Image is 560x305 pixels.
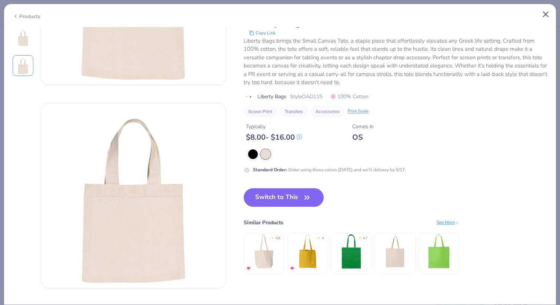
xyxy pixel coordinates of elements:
[330,93,369,100] span: 100% Cotton
[253,166,406,173] div: Order using these colors [DATE] and we’ll delivery by 9/17.
[271,236,274,239] div: ★
[377,234,413,269] img: Oad 12 Oz Tote Bag
[352,123,374,130] div: Comes In
[247,29,278,37] button: copy to clipboard
[363,236,367,241] div: 4.7
[246,266,251,271] img: MostFav.gif
[244,188,324,207] button: Switch to This
[322,236,324,241] div: 4
[311,106,344,117] button: Accessories
[257,93,286,100] span: Liberty Bags
[253,167,287,173] strong: Standard Order :
[244,106,277,117] button: Screen Print
[246,234,281,269] img: Liberty Bags Large Canvas Tote
[14,57,32,74] img: Back
[290,234,325,269] img: Liberty Bags Madison Basic Tote
[14,29,32,46] img: Front
[246,133,302,142] div: $ 8.00 - $ 16.00
[437,219,459,226] div: See More
[348,108,369,115] div: Print Guide
[290,93,322,100] span: Style OAD115
[352,133,374,142] div: OS
[317,236,320,239] div: ★
[244,94,254,100] img: brand logo
[334,234,369,269] img: BAGedge 6 oz. Canvas Promo Tote
[539,7,553,21] button: Close
[290,266,294,271] img: MostFav.gif
[359,236,361,239] div: ★
[244,219,283,226] div: Similar Products
[41,103,226,288] img: Back
[280,106,307,117] button: Transfers
[421,234,456,269] img: Bag Edge Canvas Grocery Tote
[13,13,40,20] div: Products
[276,236,280,241] div: 4.6
[246,123,302,130] div: Typically
[244,37,548,87] div: Liberty Bags brings the Small Canvas Tote, a staple piece that effortlessly elevates any Greek li...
